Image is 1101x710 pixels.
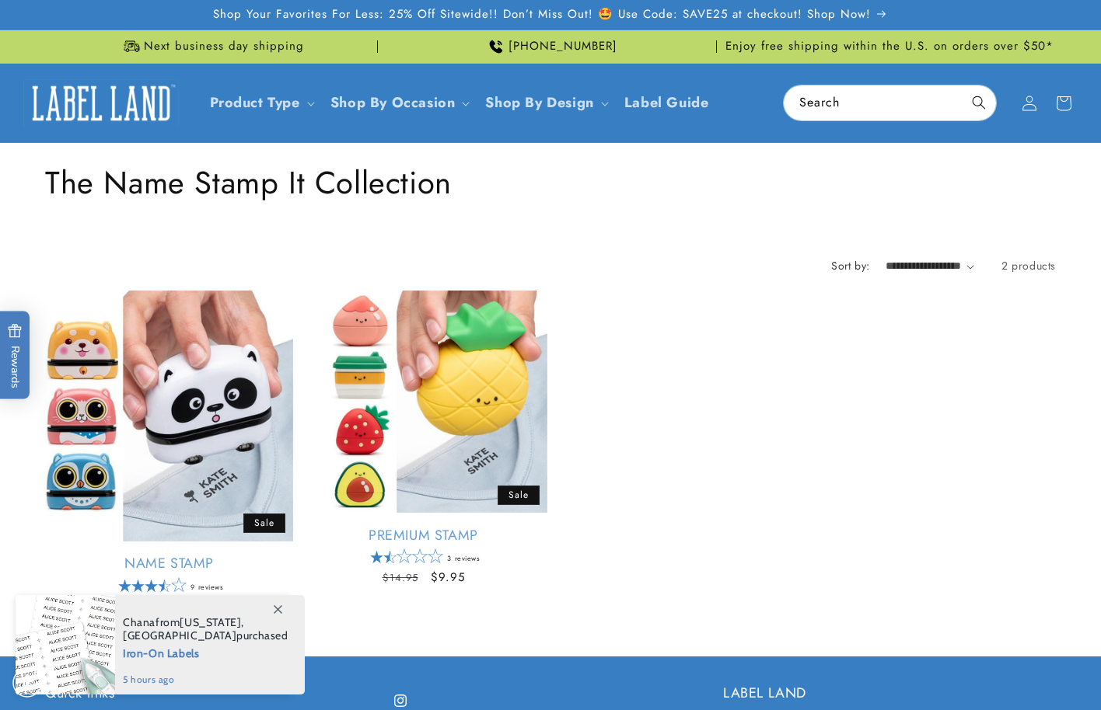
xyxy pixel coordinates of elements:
[123,616,288,642] span: from , purchased
[45,684,378,702] h2: Quick links
[8,324,23,388] span: Rewards
[180,615,241,629] span: [US_STATE]
[723,684,1056,702] h2: LABEL LAND
[299,527,547,545] a: Premium Stamp
[330,94,456,112] span: Shop By Occasion
[210,92,300,113] a: Product Type
[123,615,156,629] span: Chana
[384,30,717,63] div: Announcement
[213,7,871,23] span: Shop Your Favorites For Less: 25% Off Sitewide!! Don’t Miss Out! 🤩 Use Code: SAVE25 at checkout! ...
[476,85,614,121] summary: Shop By Design
[831,258,869,273] label: Sort by:
[615,85,718,121] a: Label Guide
[201,85,321,121] summary: Product Type
[45,162,1056,203] h1: The Name Stamp It Collection
[45,30,378,63] div: Announcement
[18,73,185,133] a: Label Land
[962,85,996,120] button: Search
[723,30,1056,63] div: Announcement
[1001,258,1056,273] span: 2 products
[123,628,236,642] span: [GEOGRAPHIC_DATA]
[144,39,304,54] span: Next business day shipping
[624,94,709,112] span: Label Guide
[485,92,593,113] a: Shop By Design
[321,85,477,121] summary: Shop By Occasion
[45,555,293,573] a: Name Stamp
[945,643,1085,694] iframe: Gorgias live chat messenger
[725,39,1054,54] span: Enjoy free shipping within the U.S. on orders over $50*
[509,39,617,54] span: [PHONE_NUMBER]
[23,79,179,127] img: Label Land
